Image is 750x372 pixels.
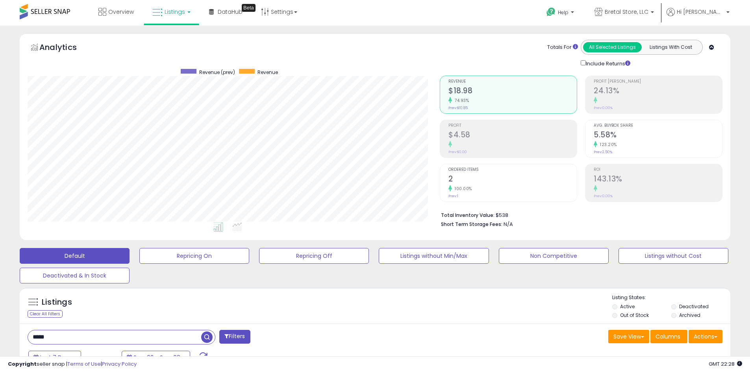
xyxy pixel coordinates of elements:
[679,312,700,318] label: Archived
[8,361,137,368] div: seller snap | |
[441,212,494,218] b: Total Inventory Value:
[575,59,640,68] div: Include Returns
[82,354,119,362] span: Compared to:
[8,360,37,368] strong: Copyright
[20,248,130,264] button: Default
[540,1,582,26] a: Help
[67,360,101,368] a: Terms of Use
[679,303,709,310] label: Deactivated
[594,150,612,154] small: Prev: 2.50%
[709,360,742,368] span: 2025-09-16 22:28 GMT
[448,105,468,110] small: Prev: $10.85
[594,80,722,84] span: Profit [PERSON_NAME]
[42,297,72,308] h5: Listings
[448,168,577,172] span: Ordered Items
[619,248,728,264] button: Listings without Cost
[242,4,256,12] div: Tooltip anchor
[259,248,369,264] button: Repricing Off
[612,294,730,302] p: Listing States:
[558,9,569,16] span: Help
[677,8,724,16] span: Hi [PERSON_NAME]
[583,42,642,52] button: All Selected Listings
[452,186,472,192] small: 100.00%
[108,8,134,16] span: Overview
[28,310,63,318] div: Clear All Filters
[257,69,278,76] span: Revenue
[448,124,577,128] span: Profit
[102,360,137,368] a: Privacy Policy
[448,150,467,154] small: Prev: $0.00
[594,194,613,198] small: Prev: 0.00%
[441,221,502,228] b: Short Term Storage Fees:
[594,168,722,172] span: ROI
[40,353,71,361] span: Last 7 Days
[667,8,730,26] a: Hi [PERSON_NAME]
[448,130,577,141] h2: $4.58
[656,333,680,341] span: Columns
[597,142,617,148] small: 123.20%
[219,330,250,344] button: Filters
[499,248,609,264] button: Non Competitive
[379,248,489,264] button: Listings without Min/Max
[620,303,635,310] label: Active
[594,174,722,185] h2: 143.13%
[504,220,513,228] span: N/A
[441,210,717,219] li: $538
[546,7,556,17] i: Get Help
[39,42,92,55] h5: Analytics
[165,8,185,16] span: Listings
[608,330,649,343] button: Save View
[650,330,687,343] button: Columns
[594,105,613,110] small: Prev: 0.00%
[28,351,81,364] button: Last 7 Days
[139,248,249,264] button: Repricing On
[122,351,190,364] button: Sep-02 - Sep-08
[641,42,700,52] button: Listings With Cost
[689,330,722,343] button: Actions
[448,194,458,198] small: Prev: 1
[448,174,577,185] h2: 2
[452,98,469,104] small: 74.93%
[20,268,130,283] button: Deactivated & In Stock
[547,44,578,51] div: Totals For
[199,69,235,76] span: Revenue (prev)
[594,86,722,97] h2: 24.13%
[594,124,722,128] span: Avg. Buybox Share
[448,80,577,84] span: Revenue
[620,312,649,318] label: Out of Stock
[218,8,243,16] span: DataHub
[594,130,722,141] h2: 5.58%
[133,353,180,361] span: Sep-02 - Sep-08
[448,86,577,97] h2: $18.98
[605,8,648,16] span: Bretal Store, LLC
